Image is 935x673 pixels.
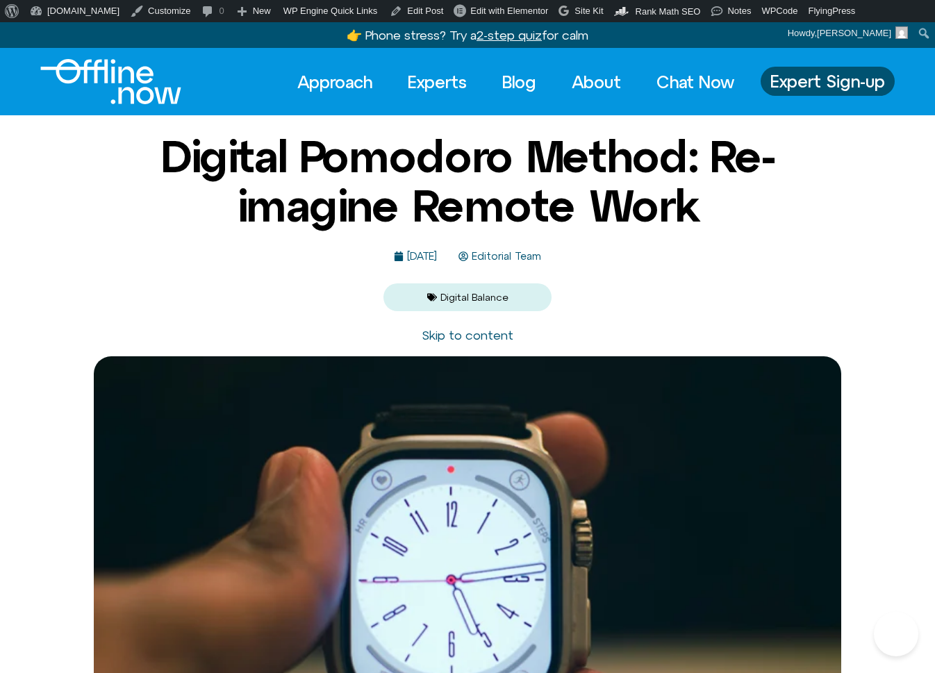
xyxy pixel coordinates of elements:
a: About [559,67,634,97]
img: Offline.Now logo in white. Text of the words offline.now with a line going through the "O" [40,59,181,104]
a: Expert Sign-up [761,67,895,96]
span: [PERSON_NAME] [817,28,891,38]
iframe: Botpress [874,612,918,656]
a: Howdy, [783,22,913,44]
a: Experts [395,67,479,97]
a: Digital Balance [440,292,508,303]
span: Rank Math SEO [636,6,701,17]
span: Edit with Elementor [470,6,548,16]
a: Blog [490,67,549,97]
nav: Menu [285,67,747,97]
span: Editorial Team [468,251,541,263]
span: Expert Sign-up [770,72,885,90]
a: Approach [285,67,385,97]
time: [DATE] [407,250,437,262]
div: Logo [40,59,158,104]
a: 👉 Phone stress? Try a2-step quizfor calm [347,28,588,42]
span: Site Kit [574,6,603,16]
h1: Digital Pomodoro Method: Re-imagine Remote Work [131,132,804,230]
a: [DATE] [394,251,437,263]
u: 2-step quiz [477,28,542,42]
a: Skip to content [422,328,513,342]
a: Editorial Team [458,251,541,263]
a: Chat Now [644,67,747,97]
